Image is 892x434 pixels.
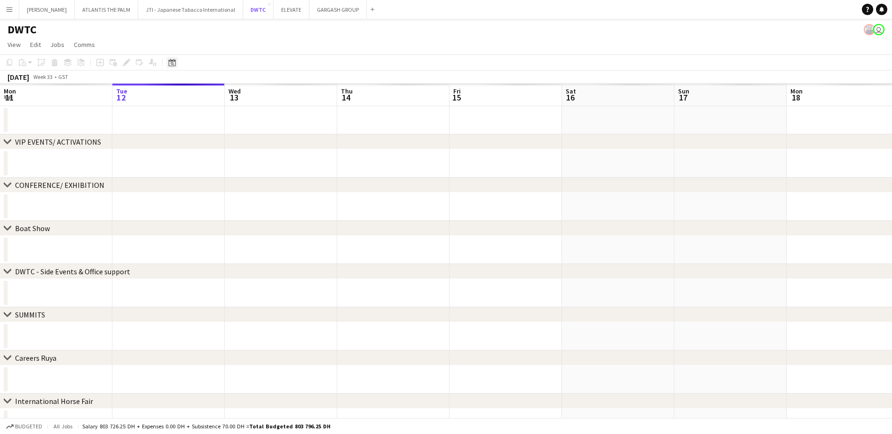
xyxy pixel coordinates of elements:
app-user-avatar: Kerem Sungur [873,24,884,35]
span: 15 [452,92,461,103]
span: 16 [564,92,576,103]
button: ELEVATE [274,0,309,19]
span: 14 [339,92,353,103]
span: Wed [229,87,241,95]
span: View [8,40,21,49]
span: 12 [115,92,127,103]
span: Week 33 [31,73,55,80]
a: Edit [26,39,45,51]
button: DWTC [243,0,274,19]
span: Jobs [50,40,64,49]
div: International Horse Fair [15,396,93,406]
div: DWTC - Side Events & Office support [15,267,130,276]
span: 11 [2,92,16,103]
span: Sun [678,87,689,95]
a: Jobs [47,39,68,51]
span: All jobs [52,423,74,430]
div: [DATE] [8,72,29,82]
span: Mon [4,87,16,95]
span: Comms [74,40,95,49]
a: Comms [70,39,99,51]
span: Sat [566,87,576,95]
button: GARGASH GROUP [309,0,367,19]
button: ATLANTIS THE PALM [75,0,138,19]
div: CONFERENCE/ EXHIBITION [15,180,104,190]
button: Budgeted [5,421,44,432]
span: 18 [789,92,803,103]
app-user-avatar: Anastasiia Iemelianova [864,24,875,35]
span: Total Budgeted 803 796.25 DH [249,423,331,430]
span: 17 [677,92,689,103]
button: [PERSON_NAME] [19,0,75,19]
span: Tue [116,87,127,95]
div: Careers Ruya [15,353,56,363]
a: View [4,39,24,51]
h1: DWTC [8,23,37,37]
span: Budgeted [15,423,42,430]
span: Mon [790,87,803,95]
span: Fri [453,87,461,95]
div: Boat Show [15,224,50,233]
button: JTI - Japanese Tabacco International [138,0,243,19]
span: Edit [30,40,41,49]
span: 13 [227,92,241,103]
div: GST [58,73,68,80]
span: Thu [341,87,353,95]
div: SUMMITS [15,310,45,319]
div: VIP EVENTS/ ACTIVATIONS [15,137,101,147]
div: Salary 803 726.25 DH + Expenses 0.00 DH + Subsistence 70.00 DH = [82,423,331,430]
